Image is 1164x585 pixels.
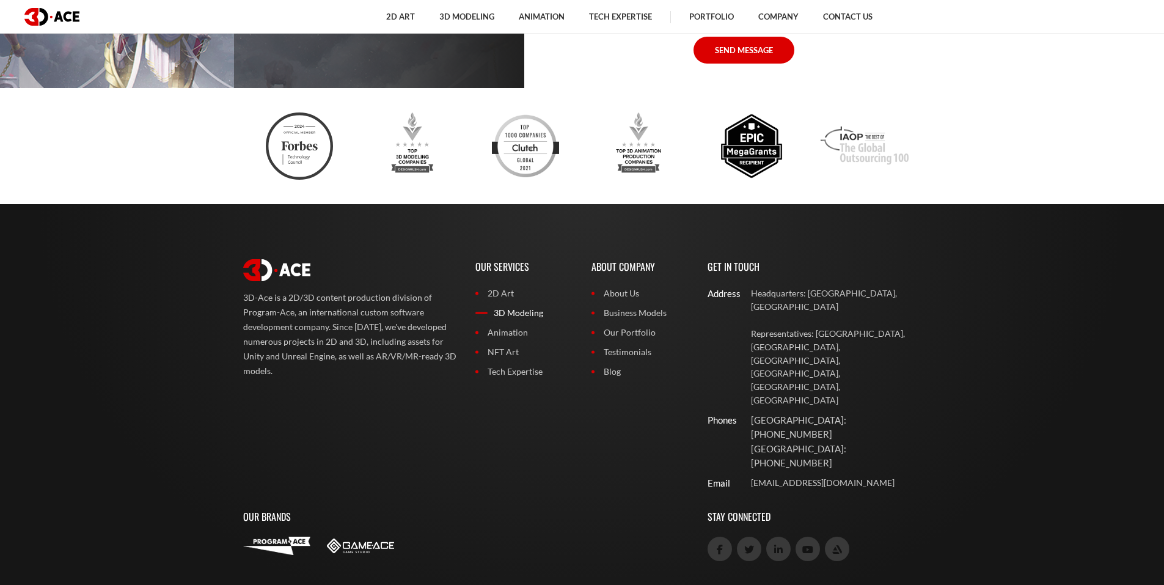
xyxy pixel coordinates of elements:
[24,8,79,26] img: logo dark
[591,365,689,378] a: Blog
[591,247,689,287] p: About Company
[243,537,310,555] img: Program-Ace
[475,326,573,339] a: Animation
[718,112,785,180] img: Epic megagrants recipient
[475,287,573,300] a: 2D Art
[821,112,909,180] img: Iaop award
[243,259,310,281] img: logo white
[591,345,689,359] a: Testimonials
[708,287,728,301] div: Address
[751,287,921,314] p: Headquarters: [GEOGRAPHIC_DATA], [GEOGRAPHIC_DATA]
[327,539,394,553] img: Game-Ace
[751,327,921,407] p: Representatives: [GEOGRAPHIC_DATA], [GEOGRAPHIC_DATA], [GEOGRAPHIC_DATA], [GEOGRAPHIC_DATA], [GEO...
[475,345,573,359] a: NFT Art
[751,476,921,490] a: [EMAIL_ADDRESS][DOMAIN_NAME]
[243,290,457,378] p: 3D-Ace is a 2D/3D content production division of Program-Ace, an international custom software de...
[492,112,559,180] img: Clutch top developers
[605,112,672,180] img: Top 3d animation production companies designrush 2023
[694,37,794,64] button: SEND MESSAGE
[591,326,689,339] a: Our Portfolio
[708,413,728,427] div: Phones
[475,247,573,287] p: Our Services
[475,306,573,320] a: 3D Modeling
[266,112,333,180] img: Ftc badge 3d ace 2024
[708,247,921,287] p: Get In Touch
[708,476,728,490] div: Email
[591,306,689,320] a: Business Models
[751,413,921,442] p: [GEOGRAPHIC_DATA]: [PHONE_NUMBER]
[379,112,446,180] img: Top 3d modeling companies designrush award 2023
[708,497,921,537] p: Stay Connected
[475,365,573,378] a: Tech Expertise
[751,287,921,407] a: Headquarters: [GEOGRAPHIC_DATA], [GEOGRAPHIC_DATA] Representatives: [GEOGRAPHIC_DATA], [GEOGRAPHI...
[243,497,689,537] p: Our Brands
[751,442,921,471] p: [GEOGRAPHIC_DATA]: [PHONE_NUMBER]
[591,287,689,300] a: About Us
